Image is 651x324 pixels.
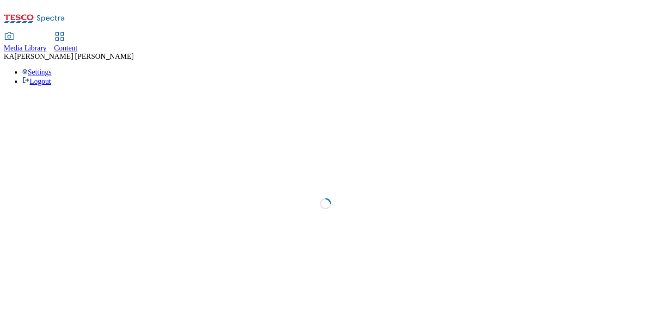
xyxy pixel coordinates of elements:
[54,33,78,52] a: Content
[22,77,51,85] a: Logout
[4,52,14,60] span: KA
[22,68,52,76] a: Settings
[54,44,78,52] span: Content
[4,44,47,52] span: Media Library
[4,33,47,52] a: Media Library
[14,52,134,60] span: [PERSON_NAME] [PERSON_NAME]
